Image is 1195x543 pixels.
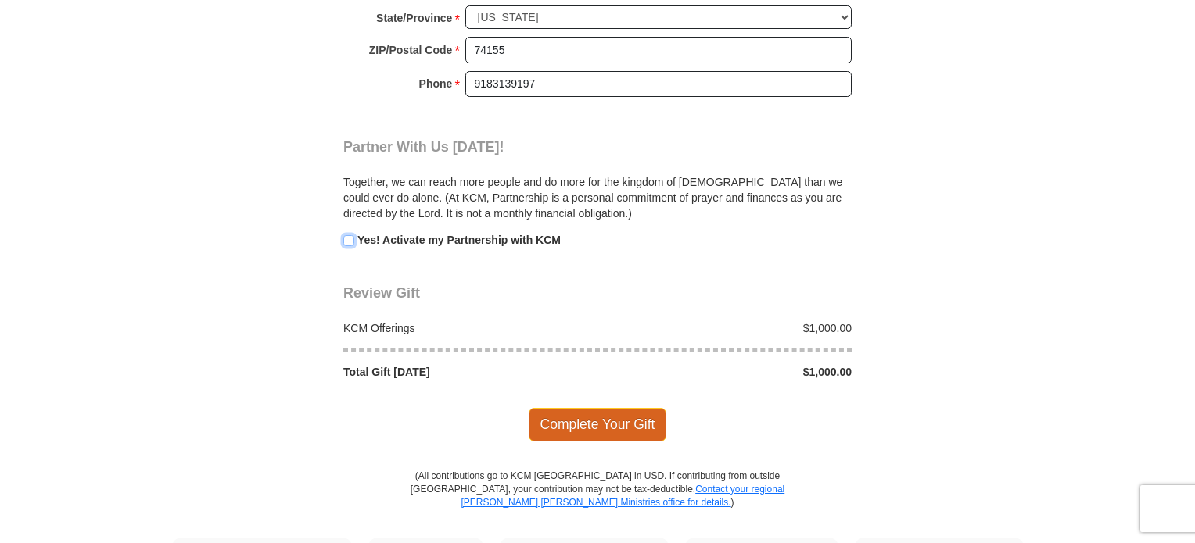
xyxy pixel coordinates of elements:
[343,285,420,301] span: Review Gift
[410,470,785,538] p: (All contributions go to KCM [GEOGRAPHIC_DATA] in USD. If contributing from outside [GEOGRAPHIC_D...
[376,7,452,29] strong: State/Province
[336,320,598,336] div: KCM Offerings
[529,408,667,441] span: Complete Your Gift
[336,364,598,380] div: Total Gift [DATE]
[343,174,852,221] p: Together, we can reach more people and do more for the kingdom of [DEMOGRAPHIC_DATA] than we coul...
[343,139,504,155] span: Partner With Us [DATE]!
[597,320,860,336] div: $1,000.00
[597,364,860,380] div: $1,000.00
[419,73,453,95] strong: Phone
[357,234,561,246] strong: Yes! Activate my Partnership with KCM
[369,39,453,61] strong: ZIP/Postal Code
[461,484,784,508] a: Contact your regional [PERSON_NAME] [PERSON_NAME] Ministries office for details.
